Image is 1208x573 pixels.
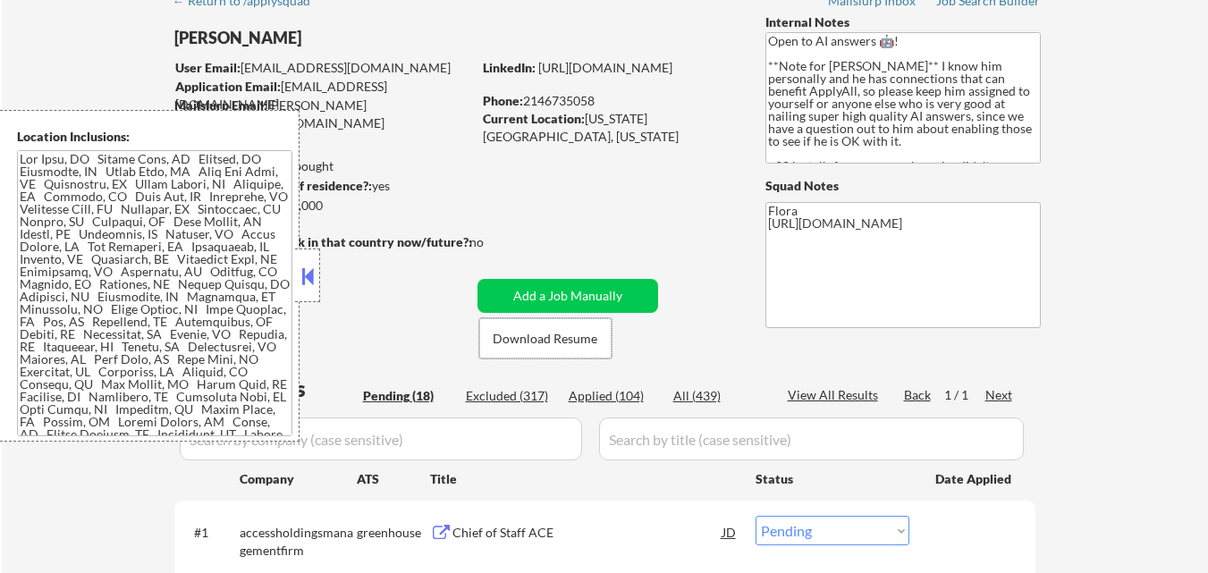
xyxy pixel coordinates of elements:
div: Date Applied [935,470,1014,488]
div: View All Results [788,386,883,404]
div: $210,000 [173,197,471,215]
div: Status [756,462,909,494]
strong: User Email: [175,60,241,75]
div: Next [985,386,1014,404]
strong: LinkedIn: [483,60,536,75]
button: Download Resume [479,318,612,358]
strong: Phone: [483,93,523,108]
input: Search by title (case sensitive) [599,417,1024,460]
button: Add a Job Manually [477,279,658,313]
div: [US_STATE][GEOGRAPHIC_DATA], [US_STATE] [483,110,736,145]
div: Pending (18) [363,387,452,405]
div: greenhouse [357,524,430,542]
div: Company [240,470,357,488]
div: 2146735058 [483,92,736,110]
div: ATS [357,470,430,488]
div: [PERSON_NAME] [174,27,542,49]
strong: Current Location: [483,111,585,126]
div: #1 [194,524,225,542]
a: [URL][DOMAIN_NAME] [538,60,672,75]
div: [PERSON_NAME][EMAIL_ADDRESS][DOMAIN_NAME] [174,97,471,131]
div: [EMAIL_ADDRESS][DOMAIN_NAME] [175,78,471,113]
div: JD [721,516,739,548]
div: no [469,233,520,251]
strong: Application Email: [175,79,281,94]
div: accessholdingsmanagementfirm [240,524,357,559]
strong: Will need Visa to work in that country now/future?: [174,234,472,249]
div: Title [430,470,739,488]
div: Chief of Staff ACE [452,524,722,542]
input: Search by company (case sensitive) [180,417,582,460]
div: Applied (104) [569,387,658,405]
div: 1 / 1 [944,386,985,404]
div: All (439) [673,387,763,405]
div: Excluded (317) [466,387,555,405]
div: Internal Notes [765,13,1041,31]
div: Squad Notes [765,177,1041,195]
strong: Mailslurp Email: [174,97,267,113]
div: Back [904,386,933,404]
div: 97 sent / 220 bought [173,157,471,175]
div: [EMAIL_ADDRESS][DOMAIN_NAME] [175,59,471,77]
div: Location Inclusions: [17,128,292,146]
